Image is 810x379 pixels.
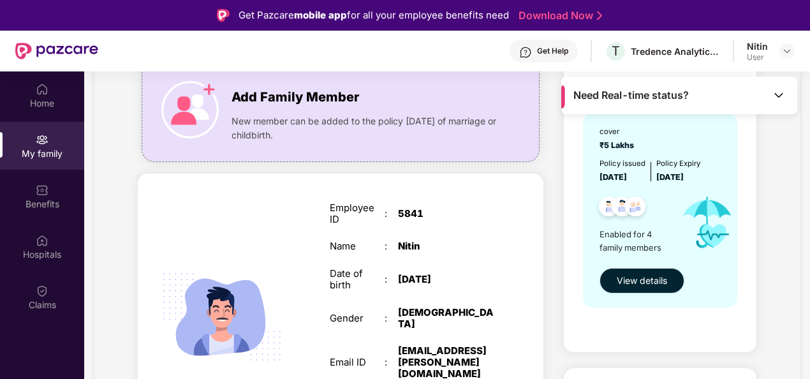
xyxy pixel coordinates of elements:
span: T [612,43,620,59]
img: Stroke [597,9,602,22]
div: Get Help [537,46,568,56]
img: svg+xml;base64,PHN2ZyBpZD0iSG9tZSIgeG1sbnM9Imh0dHA6Ly93d3cudzMub3JnLzIwMDAvc3ZnIiB3aWR0aD0iMjAiIG... [36,83,48,96]
img: svg+xml;base64,PHN2ZyB4bWxucz0iaHR0cDovL3d3dy53My5vcmcvMjAwMC9zdmciIHdpZHRoPSI0OC45NDMiIGhlaWdodD... [607,193,638,224]
img: svg+xml;base64,PHN2ZyB3aWR0aD0iMjAiIGhlaWdodD0iMjAiIHZpZXdCb3g9IjAgMCAyMCAyMCIgZmlsbD0ibm9uZSIgeG... [36,133,48,146]
img: svg+xml;base64,PHN2ZyBpZD0iRHJvcGRvd24tMzJ4MzIiIHhtbG5zPSJodHRwOi8vd3d3LnczLm9yZy8yMDAwL3N2ZyIgd2... [782,46,792,56]
span: [DATE] [600,172,627,182]
img: Logo [217,9,230,22]
span: View details [617,274,667,288]
img: svg+xml;base64,PHN2ZyB4bWxucz0iaHR0cDovL3d3dy53My5vcmcvMjAwMC9zdmciIHdpZHRoPSI0OC45NDMiIGhlaWdodD... [620,193,651,224]
img: svg+xml;base64,PHN2ZyBpZD0iSG9zcGl0YWxzIiB4bWxucz0iaHR0cDovL3d3dy53My5vcmcvMjAwMC9zdmciIHdpZHRoPS... [36,234,48,247]
strong: mobile app [294,9,347,21]
span: Add Family Member [232,87,359,107]
img: svg+xml;base64,PHN2ZyB4bWxucz0iaHR0cDovL3d3dy53My5vcmcvMjAwMC9zdmciIHdpZHRoPSI0OC45NDMiIGhlaWdodD... [593,193,624,224]
div: Policy issued [600,158,645,170]
div: [EMAIL_ADDRESS][PERSON_NAME][DOMAIN_NAME] [398,345,494,379]
div: Nitin [398,241,494,252]
img: icon [161,81,219,138]
img: New Pazcare Logo [15,43,98,59]
img: icon [672,184,743,262]
div: [DEMOGRAPHIC_DATA] [398,307,494,330]
img: Toggle Icon [772,89,785,101]
img: svg+xml;base64,PHN2ZyBpZD0iQmVuZWZpdHMiIHhtbG5zPSJodHRwOi8vd3d3LnczLm9yZy8yMDAwL3N2ZyIgd2lkdGg9Ij... [36,184,48,197]
div: : [385,208,398,219]
img: svg+xml;base64,PHN2ZyBpZD0iQ2xhaW0iIHhtbG5zPSJodHRwOi8vd3d3LnczLm9yZy8yMDAwL3N2ZyIgd2lkdGg9IjIwIi... [36,285,48,297]
div: : [385,357,398,368]
div: 5841 [398,208,494,219]
span: Need Real-time status? [573,89,689,102]
div: Gender [330,313,385,324]
div: Date of birth [330,268,385,291]
div: Policy Expiry [656,158,700,170]
div: : [385,241,398,252]
div: Get Pazcare for all your employee benefits need [239,8,509,23]
div: [DATE] [398,274,494,285]
img: svg+xml;base64,PHN2ZyBpZD0iSGVscC0zMngzMiIgeG1sbnM9Imh0dHA6Ly93d3cudzMub3JnLzIwMDAvc3ZnIiB3aWR0aD... [519,46,532,59]
span: Enabled for 4 family members [600,228,672,254]
div: User [747,52,768,63]
span: ₹5 Lakhs [600,140,638,150]
div: : [385,313,398,324]
div: : [385,274,398,285]
span: New member can be added to the policy [DATE] of marriage or childbirth. [232,114,500,142]
div: Tredence Analytics Solutions Private Limited [631,45,720,57]
span: [DATE] [656,172,684,182]
button: View details [600,268,684,294]
div: Email ID [330,357,385,368]
div: Employee ID [330,202,385,225]
a: Download Now [519,9,598,22]
div: cover [600,126,638,138]
div: Name [330,241,385,252]
div: Nitin [747,40,768,52]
